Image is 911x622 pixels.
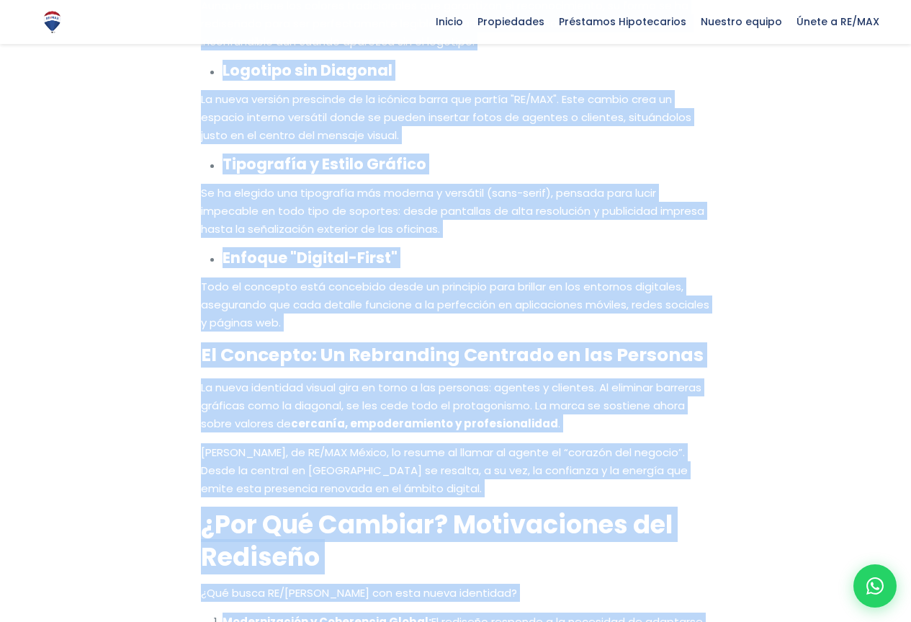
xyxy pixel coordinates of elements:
[223,247,398,268] b: Enfoque "Digital-First"
[201,585,517,600] span: ¿Qué busca RE/[PERSON_NAME] con esta nueva identidad?
[201,342,704,368] b: El Concepto: Un Rebranding Centrado en las Personas
[694,11,789,32] span: Nuestro equipo
[789,11,887,32] span: Únete a RE/MAX
[223,60,392,81] b: Logotipo sin Diagonal
[552,11,694,32] span: Préstamos Hipotecarios
[201,445,688,496] span: [PERSON_NAME], de RE/MAX México, lo resume al llamar al agente el “corazón del negocio”. Desde la...
[201,92,691,143] span: La nueva versión prescinde de la icónica barra que partía "RE/MAX". Este cambio crea un espacio i...
[558,416,560,431] span: .
[201,380,701,431] span: La nueva identidad visual gira en torno a las personas: agentes y clientes. Al eliminar barreras ...
[40,9,65,35] img: Logo de REMAX
[291,416,558,431] b: cercanía, empoderamiento y profesionalidad
[201,185,704,236] span: Se ha elegido una tipografía más moderna y versátil (sans-serif), pensada para lucir impecable en...
[470,11,552,32] span: Propiedades
[201,507,673,574] b: ¿Por Qué Cambiar? Motivaciones del Rediseño
[201,279,709,330] span: Todo el concepto está concebido desde un principio para brillar en los entornos digitales, asegur...
[428,11,470,32] span: Inicio
[223,154,426,174] b: Tipografía y Estilo Gráfico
